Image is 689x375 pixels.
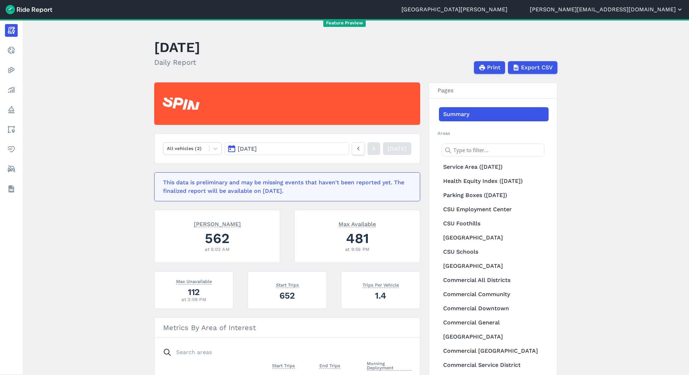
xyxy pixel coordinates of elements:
[276,281,299,288] span: Start Trips
[5,163,18,175] a: ModeShift
[474,61,505,74] button: Print
[439,107,549,121] a: Summary
[439,273,549,287] a: Commercial All Districts
[176,277,212,284] span: Max Unavailable
[163,246,271,253] div: at 5:02 AM
[163,178,407,195] div: This data is preliminary and may be missing events that haven't been reported yet. The finalized ...
[5,103,18,116] a: Policy
[272,362,295,370] button: Start Trips
[5,83,18,96] a: Analyze
[383,142,411,155] a: [DATE]
[439,287,549,301] a: Commercial Community
[159,346,407,359] input: Search areas
[439,188,549,202] a: Parking Boxes ([DATE])
[303,246,411,253] div: at 9:56 PM
[439,202,549,217] a: CSU Employment Center
[521,63,553,72] span: Export CSV
[5,64,18,76] a: Heatmaps
[401,5,508,14] a: [GEOGRAPHIC_DATA][PERSON_NAME]
[5,44,18,57] a: Realtime
[438,130,549,137] h2: Areas
[439,344,549,358] a: Commercial [GEOGRAPHIC_DATA]
[163,229,271,248] div: 562
[439,174,549,188] a: Health Equity Index ([DATE])
[163,286,225,298] div: 112
[530,5,683,14] button: [PERSON_NAME][EMAIL_ADDRESS][DOMAIN_NAME]
[439,231,549,245] a: [GEOGRAPHIC_DATA]
[439,245,549,259] a: CSU Schools
[439,301,549,316] a: Commercial Downtown
[363,281,399,288] span: Trips Per Vehicle
[429,83,557,99] h3: Pages
[5,24,18,37] a: Report
[439,217,549,231] a: CSU Foothills
[5,143,18,156] a: Health
[508,61,557,74] button: Export CSV
[323,19,366,27] span: Feature Preview
[238,145,257,152] span: [DATE]
[367,359,411,371] span: Morning Deployment
[163,296,225,303] div: at 3:09 PM
[487,63,500,72] span: Print
[225,142,349,155] button: [DATE]
[303,229,411,248] div: 481
[338,220,376,227] span: Max Available
[154,57,200,68] h2: Daily Report
[163,98,199,110] img: Spin
[256,289,318,302] div: 652
[439,160,549,174] a: Service Area ([DATE])
[442,144,544,156] input: Type to filter...
[350,289,411,302] div: 1.4
[319,362,340,370] button: End Trips
[319,362,340,369] span: End Trips
[154,37,200,57] h1: [DATE]
[6,5,52,14] img: Ride Report
[194,220,241,227] span: [PERSON_NAME]
[439,358,549,372] a: Commercial Service District
[439,330,549,344] a: [GEOGRAPHIC_DATA]
[367,359,411,372] button: Morning Deployment
[5,183,18,195] a: Datasets
[439,316,549,330] a: Commercial General
[439,259,549,273] a: [GEOGRAPHIC_DATA]
[272,362,295,369] span: Start Trips
[155,318,420,337] h3: Metrics By Area of Interest
[5,123,18,136] a: Areas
